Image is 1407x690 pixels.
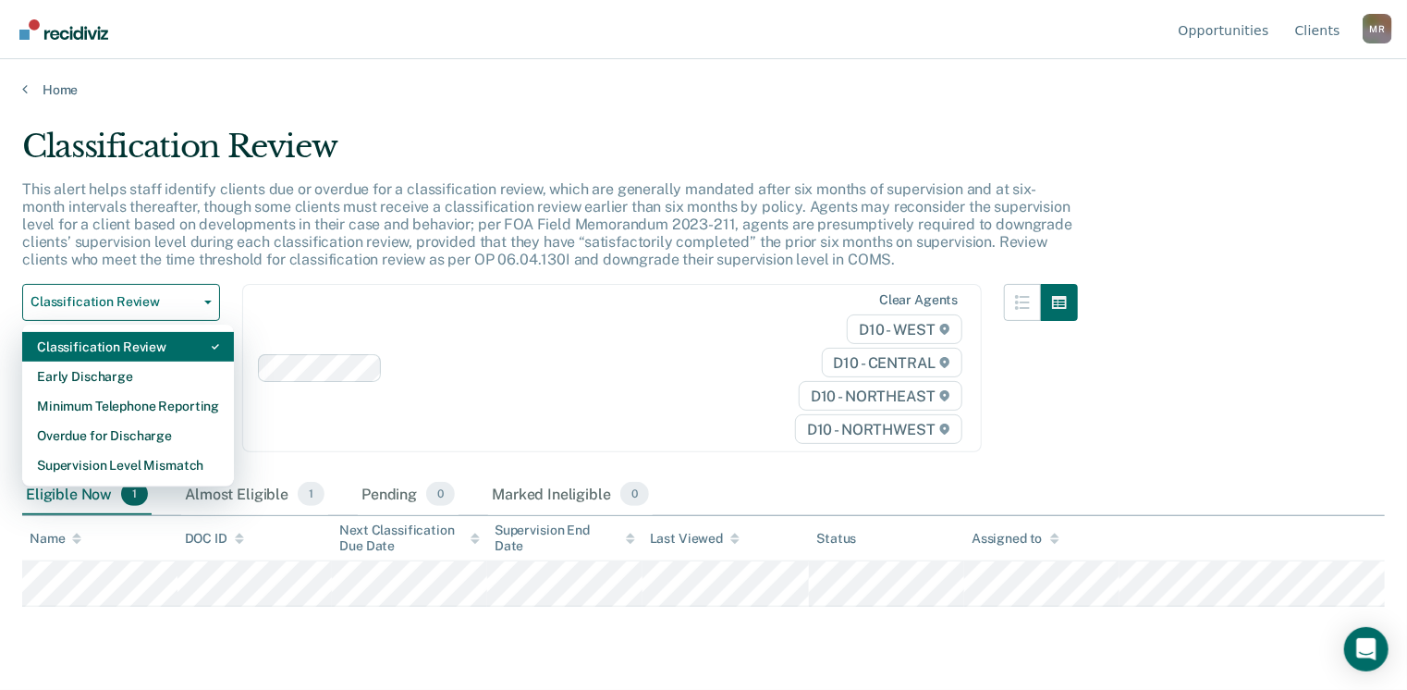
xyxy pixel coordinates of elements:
[22,284,220,321] button: Classification Review
[30,531,81,547] div: Name
[795,414,961,444] span: D10 - NORTHWEST
[1363,14,1392,43] div: M R
[37,450,219,480] div: Supervision Level Mismatch
[816,531,856,547] div: Status
[426,482,455,506] span: 0
[620,482,649,506] span: 0
[22,81,1385,98] a: Home
[31,294,197,310] span: Classification Review
[19,19,108,40] img: Recidiviz
[121,482,148,506] span: 1
[339,523,480,554] div: Next Classification Due Date
[37,391,219,421] div: Minimum Telephone Reporting
[847,314,961,344] span: D10 - WEST
[1363,14,1392,43] button: Profile dropdown button
[972,531,1058,547] div: Assigned to
[799,381,961,411] span: D10 - NORTHEAST
[37,421,219,450] div: Overdue for Discharge
[822,348,962,377] span: D10 - CENTRAL
[37,332,219,362] div: Classification Review
[1344,627,1389,672] div: Open Intercom Messenger
[22,325,234,487] div: Dropdown Menu
[185,531,244,547] div: DOC ID
[22,180,1072,269] p: This alert helps staff identify clients due or overdue for a classification review, which are gen...
[650,531,740,547] div: Last Viewed
[495,523,635,554] div: Supervision End Date
[22,474,152,515] div: Eligible Now1
[22,128,1078,180] div: Classification Review
[879,292,958,308] div: Clear agents
[181,474,328,515] div: Almost Eligible1
[488,474,653,515] div: Marked Ineligible0
[298,482,324,506] span: 1
[358,474,459,515] div: Pending0
[37,362,219,391] div: Early Discharge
